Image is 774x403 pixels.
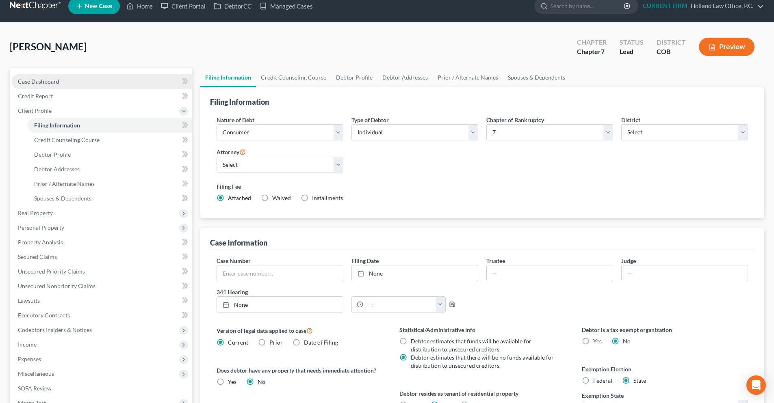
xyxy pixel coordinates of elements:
span: New Case [85,3,112,9]
a: Unsecured Priority Claims [11,264,192,279]
span: Secured Claims [18,253,57,260]
span: 7 [601,47,605,55]
span: Debtor Addresses [34,166,80,172]
a: Lawsuits [11,293,192,308]
a: None [217,297,343,312]
label: Exemption State [582,391,624,400]
button: Preview [699,38,754,56]
label: Type of Debtor [351,116,389,124]
span: Credit Counseling Course [34,136,100,143]
span: Current [228,339,248,346]
div: Chapter [577,47,607,56]
span: Expenses [18,356,41,362]
span: [PERSON_NAME] [10,41,87,52]
label: Does debtor have any property that needs immediate attention? [217,366,383,375]
span: Credit Report [18,93,53,99]
span: Prior / Alternate Names [34,180,95,187]
label: District [621,116,640,124]
a: Debtor Profile [331,68,377,87]
span: Spouses & Dependents [34,195,91,202]
span: Prior [269,339,283,346]
span: Attached [228,194,251,201]
a: Credit Counseling Course [256,68,331,87]
span: Case Dashboard [18,78,59,85]
div: Chapter [577,38,607,47]
a: Debtor Profile [28,147,192,162]
label: Trustee [486,256,505,265]
a: Spouses & Dependents [503,68,570,87]
strong: CURRENT FIRM [643,2,687,9]
span: No [623,338,631,345]
span: Filing Information [34,122,80,129]
span: Waived [272,194,291,201]
span: Client Profile [18,107,52,114]
label: Statistical/Administrative Info [399,325,566,334]
a: Credit Counseling Course [28,133,192,147]
a: Executory Contracts [11,308,192,323]
span: State [633,377,646,384]
span: Yes [593,338,602,345]
label: Chapter of Bankruptcy [486,116,544,124]
a: Spouses & Dependents [28,191,192,206]
div: Filing Information [210,97,269,107]
span: Yes [228,378,236,385]
input: -- [487,265,613,281]
div: COB [657,47,686,56]
span: Debtor Profile [34,151,71,158]
span: Miscellaneous [18,370,54,377]
label: Nature of Debt [217,116,254,124]
label: Attorney [217,147,246,157]
input: Enter case number... [217,265,343,281]
span: Codebtors Insiders & Notices [18,326,92,333]
span: Real Property [18,209,53,216]
a: Credit Report [11,89,192,103]
div: Lead [620,47,644,56]
a: Property Analysis [11,235,192,250]
a: SOFA Review [11,381,192,396]
span: Executory Contracts [18,312,70,319]
span: Lawsuits [18,297,40,304]
label: Filing Date [351,256,379,265]
span: Federal [593,377,612,384]
a: Filing Information [28,118,192,133]
div: Status [620,38,644,47]
span: Date of Filing [304,339,338,346]
span: Unsecured Priority Claims [18,268,85,275]
span: No [258,378,265,385]
a: Debtor Addresses [377,68,433,87]
input: -- : -- [363,297,436,312]
span: Personal Property [18,224,64,231]
div: Open Intercom Messenger [746,375,766,395]
a: Prior / Alternate Names [28,177,192,191]
label: 341 Hearing [212,288,482,296]
a: Case Dashboard [11,74,192,89]
span: Debtor estimates that funds will be available for distribution to unsecured creditors. [411,338,531,353]
span: Income [18,341,37,348]
span: SOFA Review [18,385,52,392]
input: -- [622,265,748,281]
span: Property Analysis [18,239,63,246]
a: Debtor Addresses [28,162,192,177]
label: Case Number [217,256,251,265]
label: Judge [621,256,636,265]
label: Filing Fee [217,182,748,191]
span: Installments [312,194,343,201]
a: Filing Information [200,68,256,87]
span: Unsecured Nonpriority Claims [18,282,95,289]
a: Secured Claims [11,250,192,264]
div: Case Information [210,238,267,248]
a: Unsecured Nonpriority Claims [11,279,192,293]
span: Debtor estimates that there will be no funds available for distribution to unsecured creditors. [411,354,554,369]
div: District [657,38,686,47]
a: None [352,265,478,281]
label: Exemption Election [582,365,748,373]
label: Version of legal data applied to case [217,325,383,335]
label: Debtor resides as tenant of residential property [399,389,566,398]
label: Debtor is a tax exempt organization [582,325,748,334]
a: Prior / Alternate Names [433,68,503,87]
